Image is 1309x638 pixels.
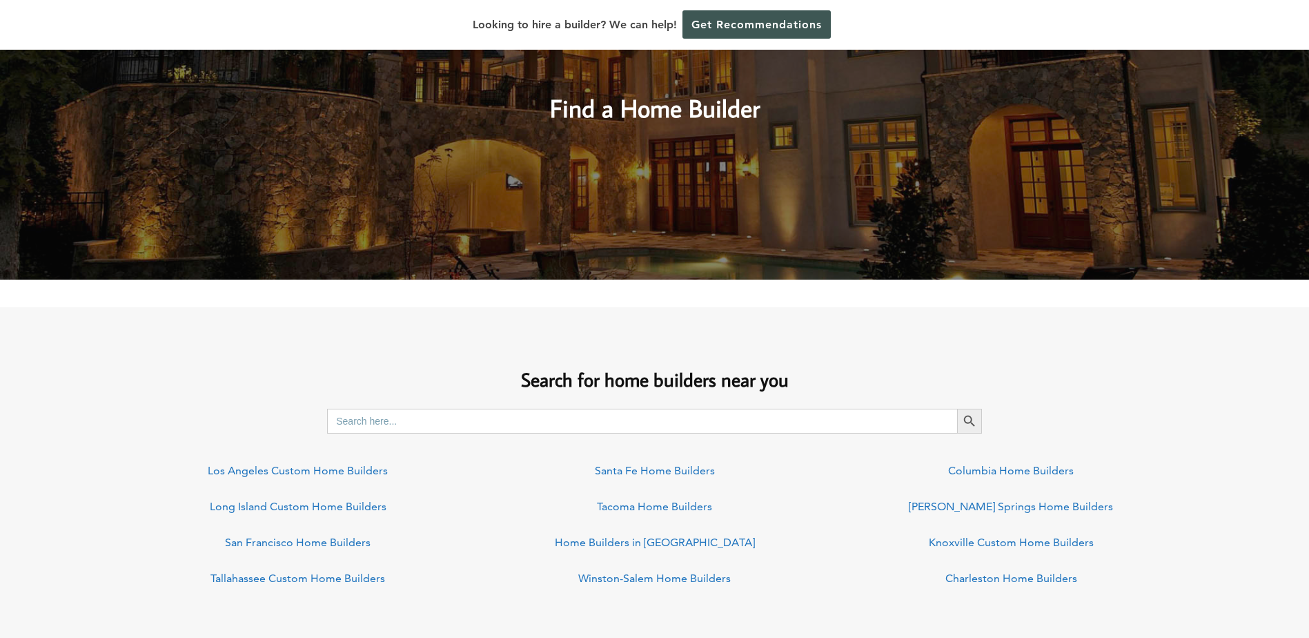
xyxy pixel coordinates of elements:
[948,464,1074,477] a: Columbia Home Builders
[210,500,386,513] a: Long Island Custom Home Builders
[555,536,755,549] a: Home Builders in [GEOGRAPHIC_DATA]
[682,10,831,39] a: Get Recommendations
[225,536,371,549] a: San Francisco Home Builders
[597,500,712,513] a: Tacoma Home Builders
[945,572,1077,585] a: Charleston Home Builders
[909,500,1113,513] a: [PERSON_NAME] Springs Home Builders
[578,572,731,585] a: Winston-Salem Home Builders
[210,572,385,585] a: Tallahassee Custom Home Builders
[929,536,1094,549] a: Knoxville Custom Home Builders
[327,409,957,434] input: Search here...
[362,65,948,127] h2: Find a Home Builder
[1240,569,1292,621] iframe: Drift Widget Chat Controller
[208,464,388,477] a: Los Angeles Custom Home Builders
[962,414,977,429] svg: Search
[595,464,715,477] a: Santa Fe Home Builders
